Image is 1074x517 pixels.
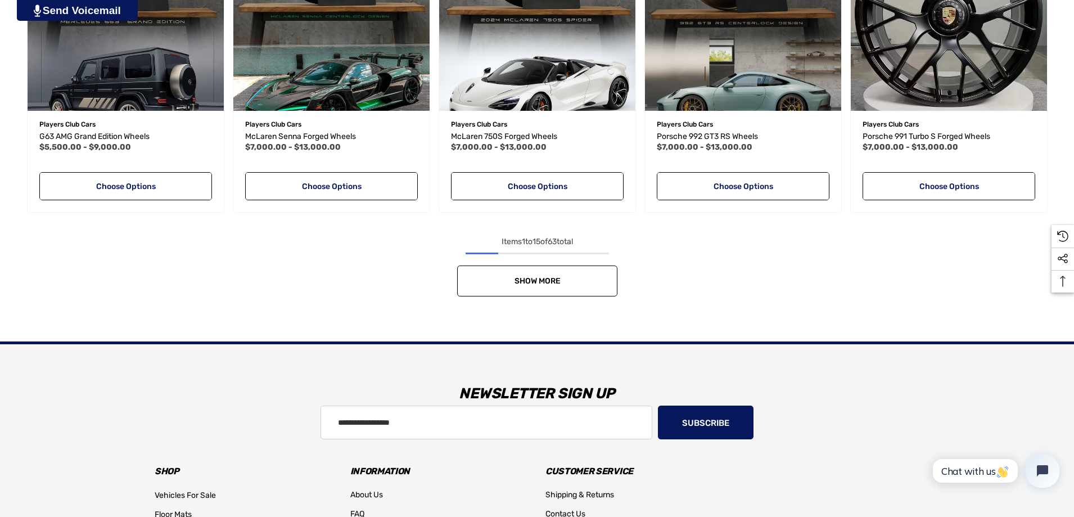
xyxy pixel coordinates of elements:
p: Players Club Cars [863,117,1035,132]
a: Choose Options [657,172,829,200]
a: Choose Options [863,172,1035,200]
span: About Us [350,490,383,500]
button: Subscribe [658,406,753,439]
img: PjwhLS0gR2VuZXJhdG9yOiBHcmF2aXQuaW8gLS0+PHN2ZyB4bWxucz0iaHR0cDovL3d3dy53My5vcmcvMjAwMC9zdmciIHhtb... [34,5,41,17]
svg: Top [1052,276,1074,287]
a: Show More [457,266,617,296]
span: 63 [548,237,557,246]
span: $5,500.00 - $9,000.00 [39,142,131,152]
svg: Social Media [1057,253,1068,264]
a: McLaren Senna Forged Wheels,Price range from $7,000.00 to $13,000.00 [245,130,418,143]
h3: Customer Service [545,464,724,479]
h3: Information [350,464,529,479]
a: Porsche 992 GT3 RS Wheels,Price range from $7,000.00 to $13,000.00 [657,130,829,143]
a: McLaren 750S Forged Wheels,Price range from $7,000.00 to $13,000.00 [451,130,624,143]
nav: pagination [22,235,1052,296]
span: McLaren Senna Forged Wheels [245,132,356,141]
p: Players Club Cars [39,117,212,132]
h3: Shop [155,464,333,479]
a: Choose Options [39,172,212,200]
span: G63 AMG Grand Edition Wheels [39,132,150,141]
span: Show More [514,276,560,286]
span: McLaren 750S Forged Wheels [451,132,557,141]
p: Players Club Cars [245,117,418,132]
p: Players Club Cars [451,117,624,132]
span: 1 [522,237,525,246]
span: Porsche 992 GT3 RS Wheels [657,132,758,141]
a: Vehicles For Sale [155,486,216,505]
span: $7,000.00 - $13,000.00 [863,142,958,152]
svg: Recently Viewed [1057,231,1068,242]
p: Players Club Cars [657,117,829,132]
a: Choose Options [451,172,624,200]
span: $7,000.00 - $13,000.00 [245,142,341,152]
iframe: Tidio Chat [920,444,1069,497]
span: 15 [533,237,540,246]
div: Items to of total [22,235,1052,249]
h3: Newsletter Sign Up [146,377,928,411]
a: Choose Options [245,172,418,200]
span: $7,000.00 - $13,000.00 [657,142,752,152]
a: G63 AMG Grand Edition Wheels,Price range from $5,500.00 to $9,000.00 [39,130,212,143]
span: Vehicles For Sale [155,491,216,500]
span: Shipping & Returns [545,490,614,500]
span: $7,000.00 - $13,000.00 [451,142,547,152]
span: Porsche 991 Turbo S Forged Wheels [863,132,990,141]
a: About Us [350,485,383,505]
a: Porsche 991 Turbo S Forged Wheels,Price range from $7,000.00 to $13,000.00 [863,130,1035,143]
a: Shipping & Returns [545,485,614,505]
